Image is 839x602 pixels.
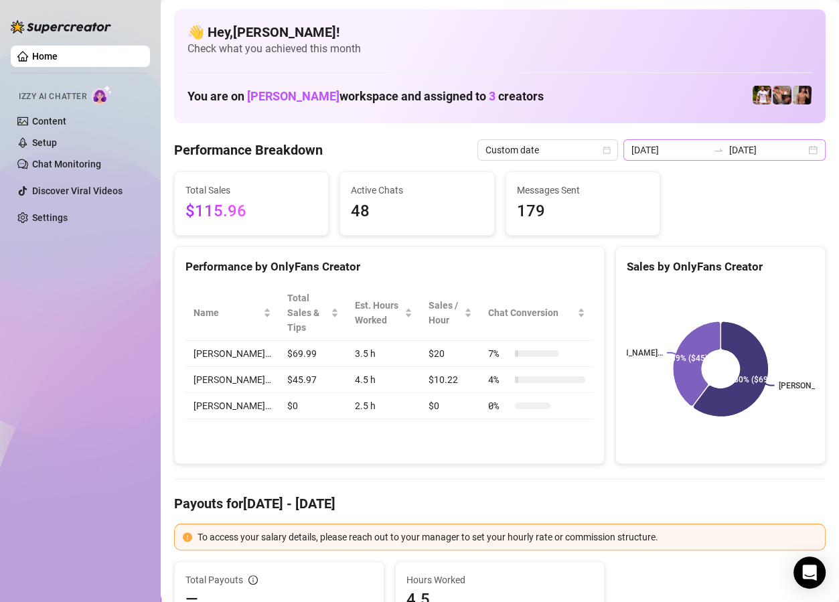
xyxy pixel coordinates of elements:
a: Discover Viral Videos [32,185,123,196]
span: info-circle [248,575,258,585]
div: Est. Hours Worked [355,298,402,327]
h4: Performance Breakdown [174,141,323,159]
td: [PERSON_NAME]… [185,367,279,393]
span: calendar [603,146,611,154]
td: [PERSON_NAME]… [185,341,279,367]
span: Izzy AI Chatter [19,90,86,103]
img: Zach [793,86,812,104]
img: Hector [753,86,771,104]
span: Chat Conversion [488,305,575,320]
a: Chat Monitoring [32,159,101,169]
span: 7 % [488,346,510,361]
h4: Payouts for [DATE] - [DATE] [174,494,826,513]
a: Content [32,116,66,127]
span: swap-right [713,145,724,155]
span: Sales / Hour [429,298,461,327]
td: 3.5 h [347,341,421,367]
td: $69.99 [279,341,347,367]
span: Hours Worked [406,573,594,587]
th: Total Sales & Tips [279,285,347,341]
td: 2.5 h [347,393,421,419]
a: Settings [32,212,68,223]
span: to [713,145,724,155]
img: AI Chatter [92,85,112,104]
img: logo-BBDzfeDw.svg [11,20,111,33]
td: $10.22 [421,367,480,393]
span: exclamation-circle [183,532,192,542]
span: 48 [351,199,483,224]
span: Total Sales [185,183,317,198]
span: Active Chats [351,183,483,198]
th: Name [185,285,279,341]
div: Open Intercom Messenger [793,556,826,589]
td: $45.97 [279,367,347,393]
th: Sales / Hour [421,285,480,341]
span: Name [194,305,260,320]
span: Total Sales & Tips [287,291,328,335]
div: To access your salary details, please reach out to your manager to set your hourly rate or commis... [198,530,817,544]
span: Total Payouts [185,573,243,587]
h1: You are on workspace and assigned to creators [187,89,544,104]
td: $0 [421,393,480,419]
input: End date [729,143,806,157]
div: Performance by OnlyFans Creator [185,258,593,276]
td: 4.5 h [347,367,421,393]
span: $115.96 [185,199,317,224]
span: 179 [517,199,649,224]
a: Setup [32,137,57,148]
img: Osvaldo [773,86,791,104]
a: Home [32,51,58,62]
td: [PERSON_NAME]… [185,393,279,419]
span: Check what you achieved this month [187,42,812,56]
span: 4 % [488,372,510,387]
input: Start date [631,143,708,157]
span: 3 [489,89,495,103]
text: [PERSON_NAME]… [596,348,663,358]
th: Chat Conversion [480,285,593,341]
span: Messages Sent [517,183,649,198]
h4: 👋 Hey, [PERSON_NAME] ! [187,23,812,42]
span: 0 % [488,398,510,413]
div: Sales by OnlyFans Creator [627,258,814,276]
td: $0 [279,393,347,419]
td: $20 [421,341,480,367]
span: Custom date [485,140,610,160]
span: [PERSON_NAME] [247,89,339,103]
